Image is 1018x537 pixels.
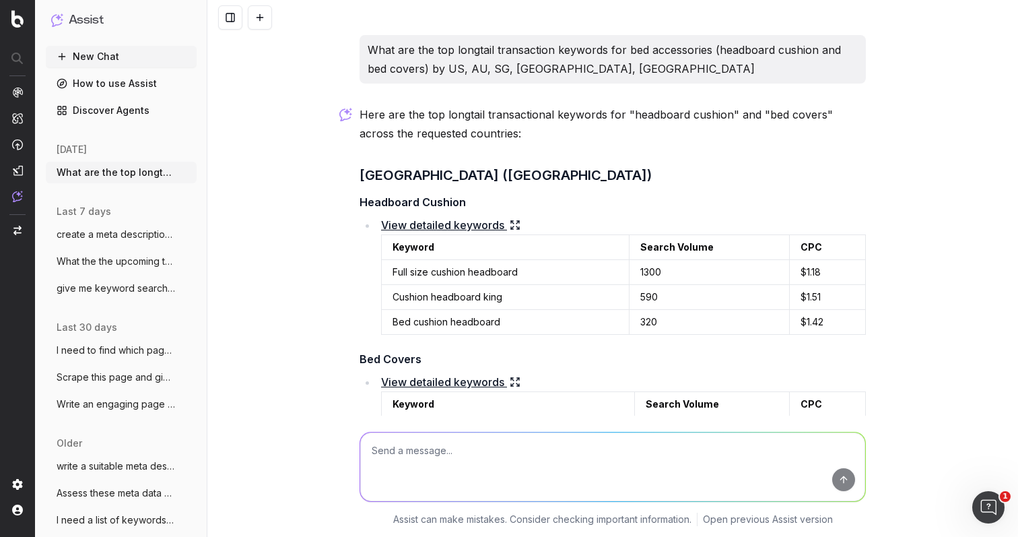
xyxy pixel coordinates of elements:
[57,282,175,295] span: give me keyword search volume on king be
[629,285,790,310] td: 590
[57,143,87,156] span: [DATE]
[790,310,866,335] td: $1.42
[46,482,197,504] button: Assess these meta data vs competitors in
[360,164,866,186] h3: [GEOGRAPHIC_DATA] ([GEOGRAPHIC_DATA])
[57,437,82,450] span: older
[57,344,175,357] span: I need to find which pages are linking t
[12,165,23,176] img: Studio
[339,108,352,121] img: Botify assist logo
[57,371,175,384] span: Scrape this page and give me the product
[12,479,23,490] img: Setting
[635,392,789,417] td: Search Volume
[381,373,520,391] a: View detailed keywords
[57,398,175,411] span: Write an engaging page title and meta de
[46,455,197,477] button: write a suitable meta description for th
[972,491,1005,524] iframe: Intercom live chat
[46,162,197,183] button: What are the top longtail transaction ke
[1000,491,1011,502] span: 1
[51,13,63,26] img: Assist
[381,216,520,234] a: View detailed keywords
[46,367,197,388] button: Scrape this page and give me the product
[69,11,104,30] h1: Assist
[57,460,175,473] span: write a suitable meta description for th
[57,321,117,334] span: last 30 days
[57,255,175,268] span: What the the upcoming trending keywords
[360,351,866,367] h4: Bed Covers
[790,260,866,285] td: $1.18
[46,73,197,94] a: How to use Assist
[46,393,197,415] button: Write an engaging page title and meta de
[629,310,790,335] td: 320
[57,513,175,527] span: I need a list of keywords, longtail, tra
[382,235,630,260] td: Keyword
[57,486,175,500] span: Assess these meta data vs competitors in
[57,228,175,241] span: create a meta description fro 11.11 sale
[46,46,197,67] button: New Chat
[360,194,866,210] h4: Headboard Cushion
[12,113,23,124] img: Intelligence
[629,260,790,285] td: 1300
[382,392,635,417] td: Keyword
[789,392,865,417] td: CPC
[13,226,22,235] img: Switch project
[51,11,191,30] button: Assist
[368,40,858,78] p: What are the top longtail transaction keywords for bed accessories (headboard cushion and bed cov...
[12,505,23,515] img: My account
[382,310,630,335] td: Bed cushion headboard
[46,224,197,245] button: create a meta description fro 11.11 sale
[382,285,630,310] td: Cushion headboard king
[46,278,197,299] button: give me keyword search volume on king be
[11,10,24,28] img: Botify logo
[393,513,691,526] p: Assist can make mistakes. Consider checking important information.
[790,235,866,260] td: CPC
[12,191,23,202] img: Assist
[12,87,23,98] img: Analytics
[57,205,111,218] span: last 7 days
[790,285,866,310] td: $1.51
[703,513,833,526] a: Open previous Assist version
[57,166,175,179] span: What are the top longtail transaction ke
[629,235,790,260] td: Search Volume
[12,139,23,150] img: Activation
[46,251,197,272] button: What the the upcoming trending keywords
[382,260,630,285] td: Full size cushion headboard
[46,509,197,531] button: I need a list of keywords, longtail, tra
[46,100,197,121] a: Discover Agents
[46,340,197,361] button: I need to find which pages are linking t
[360,105,866,143] p: Here are the top longtail transactional keywords for "headboard cushion" and "bed covers" across ...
